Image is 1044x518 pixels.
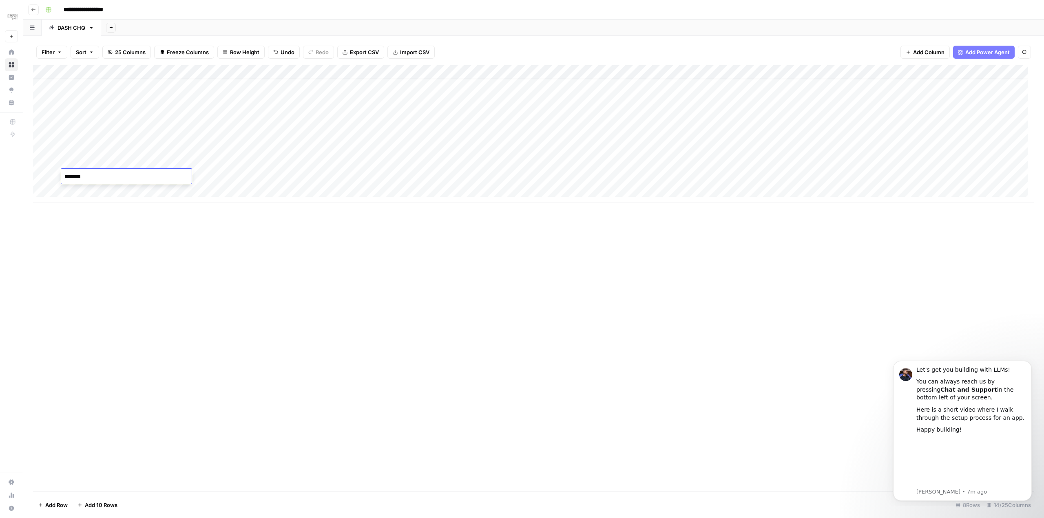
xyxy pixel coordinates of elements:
button: Workspace: Dash [5,7,18,27]
button: 25 Columns [102,46,151,59]
button: Add Row [33,498,73,511]
button: Add 10 Rows [73,498,122,511]
a: Insights [5,71,18,84]
span: Undo [281,48,294,56]
button: Import CSV [387,46,435,59]
a: Settings [5,476,18,489]
a: DASH CHQ [42,20,101,36]
button: Sort [71,46,99,59]
a: Browse [5,58,18,71]
iframe: Intercom notifications message [881,353,1044,506]
span: Add 10 Rows [85,501,117,509]
button: Row Height [217,46,265,59]
iframe: youtube [35,85,145,134]
span: Sort [76,48,86,56]
span: Add Power Agent [965,48,1010,56]
a: Usage [5,489,18,502]
span: Add Row [45,501,68,509]
div: DASH CHQ [58,24,85,32]
a: Your Data [5,96,18,109]
span: Export CSV [350,48,379,56]
span: Row Height [230,48,259,56]
button: Undo [268,46,300,59]
a: Home [5,46,18,59]
span: Filter [42,48,55,56]
span: Redo [316,48,329,56]
a: Opportunities [5,84,18,97]
button: Export CSV [337,46,384,59]
span: Freeze Columns [167,48,209,56]
button: Help + Support [5,502,18,515]
img: Dash Logo [5,9,20,24]
button: Add Power Agent [953,46,1015,59]
span: Add Column [913,48,944,56]
button: Add Column [900,46,950,59]
p: Message from Steven, sent 7m ago [35,135,145,142]
button: Freeze Columns [154,46,214,59]
button: Filter [36,46,67,59]
button: Redo [303,46,334,59]
span: Import CSV [400,48,429,56]
span: 25 Columns [115,48,146,56]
